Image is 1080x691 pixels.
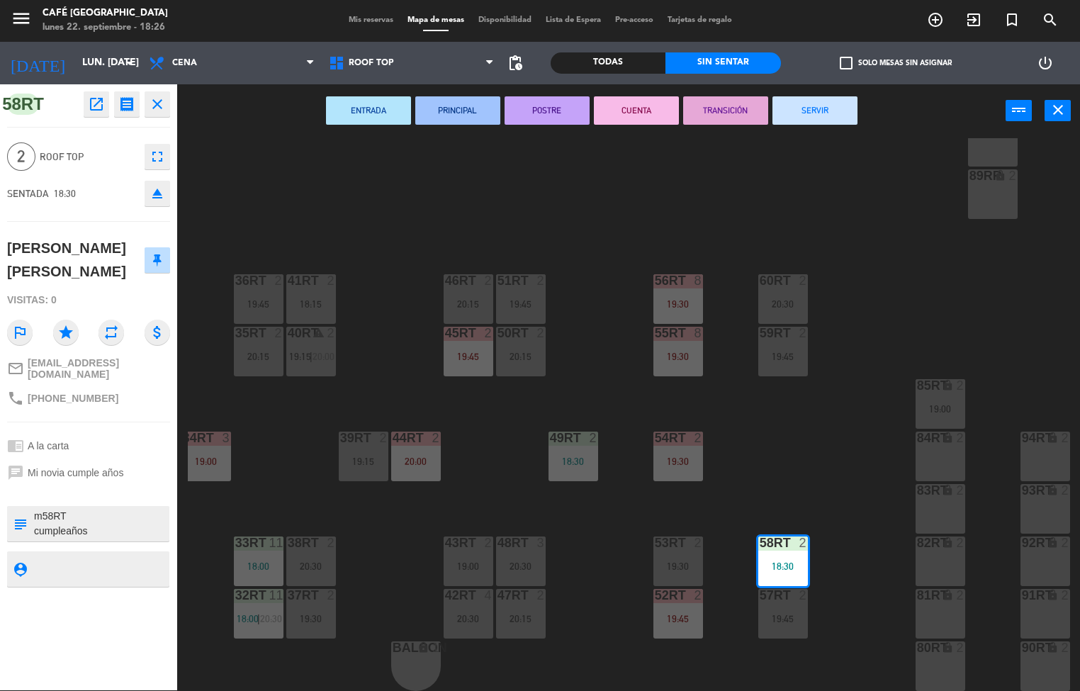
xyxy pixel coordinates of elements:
[1011,101,1028,118] i: power_input
[235,274,236,287] div: 36rt
[942,589,954,601] i: lock
[471,16,539,24] span: Disponibilidad
[149,148,166,165] i: fullscreen
[7,237,145,283] div: [PERSON_NAME] [PERSON_NAME]
[653,614,703,624] div: 19:45
[484,589,493,602] div: 4
[1050,101,1067,118] i: close
[551,52,665,74] div: Todas
[840,57,853,69] span: check_box_outline_blank
[496,561,546,571] div: 20:30
[444,299,493,309] div: 20:15
[536,274,545,287] div: 2
[536,327,545,339] div: 2
[956,641,964,654] div: 2
[1022,484,1023,497] div: 93RT
[1008,169,1017,182] div: 2
[694,327,702,339] div: 8
[917,589,918,602] div: 81RT
[758,352,808,361] div: 19:45
[550,432,551,444] div: 49RT
[840,57,952,69] label: Solo mesas sin asignar
[445,589,446,602] div: 42RT
[274,327,283,339] div: 2
[1022,641,1023,654] div: 90RT
[235,327,236,339] div: 35rt
[288,274,288,287] div: 41RT
[327,536,335,549] div: 2
[694,432,702,444] div: 2
[507,55,524,72] span: pending_actions
[28,440,69,451] span: A la carta
[683,96,768,125] button: TRANSICIÓN
[549,456,598,466] div: 18:30
[417,641,429,653] i: lock
[916,404,965,414] div: 19:00
[274,274,283,287] div: 2
[7,94,39,115] span: 58RT
[942,432,954,444] i: lock
[444,614,493,624] div: 20:30
[655,274,656,287] div: 56RT
[28,467,123,478] span: Mi novia cumple años
[1022,589,1023,602] div: 91RT
[181,456,231,466] div: 19:00
[665,52,780,74] div: Sin sentar
[340,432,341,444] div: 39rt
[121,55,138,72] i: arrow_drop_down
[12,516,28,532] i: subject
[653,561,703,571] div: 19:30
[432,641,440,654] div: 1
[1047,641,1059,653] i: lock
[342,16,400,24] span: Mis reservas
[43,21,168,35] div: lunes 22. septiembre - 18:26
[327,327,335,339] div: 2
[260,613,282,624] span: 20:30
[11,8,32,29] i: menu
[326,96,411,125] button: ENTRADA
[969,169,970,182] div: 89RR
[11,8,32,34] button: menu
[660,16,739,24] span: Tarjetas de regalo
[694,274,702,287] div: 8
[1061,589,1069,602] div: 2
[286,614,336,624] div: 19:30
[760,536,760,549] div: 58RT
[799,327,807,339] div: 2
[917,641,918,654] div: 80RT
[694,589,702,602] div: 2
[43,6,168,21] div: Café [GEOGRAPHIC_DATA]
[917,432,918,444] div: 84RT
[118,96,135,113] i: receipt
[536,589,545,602] div: 2
[956,379,964,392] div: 2
[7,360,24,377] i: mail_outline
[760,589,760,602] div: 57RT
[7,390,24,407] i: phone
[1047,536,1059,549] i: lock
[942,536,954,549] i: lock
[484,274,493,287] div: 2
[1003,11,1020,28] i: turned_in_not
[965,11,982,28] i: exit_to_app
[415,96,500,125] button: PRINCIPAL
[799,274,807,287] div: 2
[172,58,197,68] span: Cena
[289,351,311,362] span: 19:15
[653,352,703,361] div: 19:30
[400,16,471,24] span: Mapa de mesas
[1047,432,1059,444] i: lock
[379,432,388,444] div: 2
[444,561,493,571] div: 19:00
[149,185,166,202] i: eject
[655,432,656,444] div: 54RT
[1022,432,1023,444] div: 94RT
[760,274,760,287] div: 60RT
[327,589,335,602] div: 2
[799,589,807,602] div: 2
[1006,100,1032,121] button: power_input
[956,536,964,549] div: 2
[7,437,24,454] i: chrome_reader_mode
